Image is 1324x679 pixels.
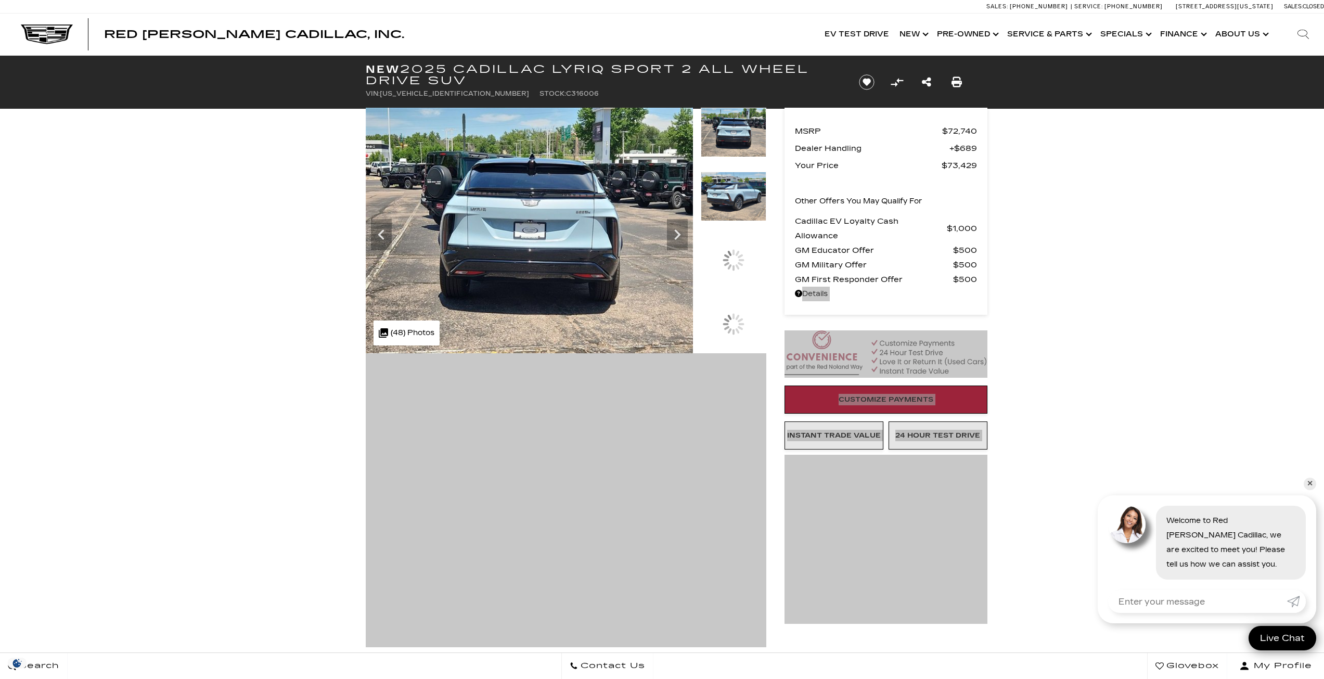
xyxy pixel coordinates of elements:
[1284,3,1303,10] span: Sales:
[1164,659,1219,673] span: Glovebox
[942,158,977,173] span: $73,429
[1250,659,1312,673] span: My Profile
[701,172,766,221] img: New 2025 Nimbus Metallic Cadillac Sport 2 image 13
[795,124,977,138] a: MSRP $72,740
[952,75,962,89] a: Print this New 2025 Cadillac LYRIQ Sport 2 All Wheel Drive SUV
[795,272,977,287] a: GM First Responder Offer $500
[795,243,953,258] span: GM Educator Offer
[366,63,400,75] strong: New
[795,158,942,173] span: Your Price
[701,108,766,157] img: New 2025 Nimbus Metallic Cadillac Sport 2 image 12
[949,141,977,156] span: $689
[1108,590,1287,613] input: Enter your message
[366,63,842,86] h1: 2025 Cadillac LYRIQ Sport 2 All Wheel Drive SUV
[1255,632,1310,644] span: Live Chat
[1227,653,1324,679] button: Open user profile menu
[1249,626,1316,650] a: Live Chat
[942,124,977,138] span: $72,740
[1176,3,1274,10] a: [STREET_ADDRESS][US_STATE]
[795,158,977,173] a: Your Price $73,429
[855,74,878,91] button: Save vehicle
[374,321,440,345] div: (48) Photos
[1303,3,1324,10] span: Closed
[785,455,987,619] iframe: YouTube video player
[785,386,987,414] a: Customize Payments
[1147,653,1227,679] a: Glovebox
[953,243,977,258] span: $500
[986,3,1008,10] span: Sales:
[5,658,29,669] img: Opt-Out Icon
[819,14,894,55] a: EV Test Drive
[795,258,977,272] a: GM Military Offer $500
[795,194,922,209] p: Other Offers You May Qualify For
[1010,3,1068,10] span: [PHONE_NUMBER]
[795,272,953,287] span: GM First Responder Offer
[366,353,766,642] iframe: Watch videos, learn about new EV models, and find the right one for you!
[947,221,977,236] span: $1,000
[922,75,931,89] a: Share this New 2025 Cadillac LYRIQ Sport 2 All Wheel Drive SUV
[953,258,977,272] span: $500
[895,431,980,440] span: 24 Hour Test Drive
[986,4,1071,9] a: Sales: [PHONE_NUMBER]
[795,214,977,243] a: Cadillac EV Loyalty Cash Allowance $1,000
[566,90,599,97] span: C316006
[5,658,29,669] section: Click to Open Cookie Consent Modal
[1210,14,1272,55] a: About Us
[539,90,566,97] span: Stock:
[1002,14,1095,55] a: Service & Parts
[1108,506,1146,543] img: Agent profile photo
[795,287,977,301] a: Details
[1287,590,1306,613] a: Submit
[380,90,529,97] span: [US_VEHICLE_IDENTIFICATION_NUMBER]
[1074,3,1103,10] span: Service:
[104,29,404,40] a: Red [PERSON_NAME] Cadillac, Inc.
[371,219,392,250] div: Previous
[1156,506,1306,580] div: Welcome to Red [PERSON_NAME] Cadillac, we are excited to meet you! Please tell us how we can assi...
[932,14,1002,55] a: Pre-Owned
[795,243,977,258] a: GM Educator Offer $500
[785,421,883,450] a: Instant Trade Value
[21,24,73,44] img: Cadillac Dark Logo with Cadillac White Text
[795,141,949,156] span: Dealer Handling
[366,90,380,97] span: VIN:
[795,214,947,243] span: Cadillac EV Loyalty Cash Allowance
[16,659,59,673] span: Search
[795,258,953,272] span: GM Military Offer
[104,28,404,41] span: Red [PERSON_NAME] Cadillac, Inc.
[953,272,977,287] span: $500
[578,659,645,673] span: Contact Us
[795,141,977,156] a: Dealer Handling $689
[894,14,932,55] a: New
[1095,14,1155,55] a: Specials
[795,124,942,138] span: MSRP
[889,421,987,450] a: 24 Hour Test Drive
[561,653,653,679] a: Contact Us
[1104,3,1163,10] span: [PHONE_NUMBER]
[839,395,933,404] span: Customize Payments
[667,219,688,250] div: Next
[1155,14,1210,55] a: Finance
[1071,4,1165,9] a: Service: [PHONE_NUMBER]
[889,74,905,90] button: Compare Vehicle
[787,431,881,440] span: Instant Trade Value
[366,108,693,353] img: New 2025 Nimbus Metallic Cadillac Sport 2 image 12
